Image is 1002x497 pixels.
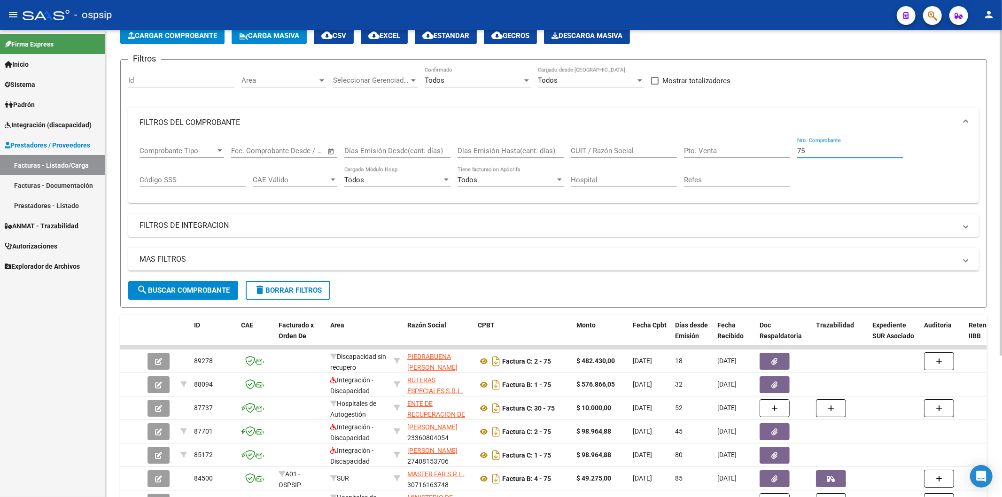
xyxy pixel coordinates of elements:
span: [DATE] [633,381,652,388]
mat-icon: cloud_download [422,30,434,41]
mat-expansion-panel-header: FILTROS DE INTEGRACION [128,214,979,237]
datatable-header-cell: Fecha Cpbt [629,315,671,357]
span: ANMAT - Trazabilidad [5,221,78,231]
i: Descargar documento [490,448,502,463]
span: ENTE DE RECUPERACION DE FONDOS PARA EL FORTALECIMIENTO DEL SISTEMA DE SALUD DE MENDOZA (REFORSAL)... [407,400,469,472]
span: [DATE] [633,474,652,482]
datatable-header-cell: Expediente SUR Asociado [869,315,920,357]
button: Buscar Comprobante [128,281,238,300]
datatable-header-cell: ID [190,315,237,357]
span: CSV [321,31,346,40]
span: 89278 [194,357,213,365]
span: Todos [344,176,364,184]
strong: Factura B: 1 - 75 [502,381,551,388]
strong: Factura C: 30 - 75 [502,404,555,412]
span: Fecha Cpbt [633,321,667,329]
button: Cargar Comprobante [120,27,225,44]
datatable-header-cell: Facturado x Orden De [275,315,326,357]
i: Descargar documento [490,424,502,439]
span: [DATE] [717,451,737,458]
span: [PERSON_NAME] [407,423,458,431]
span: Razón Social [407,321,446,329]
span: Area [241,76,318,85]
span: 80 [675,451,683,458]
span: Autorizaciones [5,241,57,251]
i: Descargar documento [490,401,502,416]
span: [PERSON_NAME] [407,447,458,454]
span: Integración (discapacidad) [5,120,92,130]
button: Descarga Masiva [544,27,630,44]
span: Area [330,321,344,329]
datatable-header-cell: Monto [573,315,629,357]
span: Buscar Comprobante [137,286,230,295]
strong: $ 482.430,00 [576,357,615,365]
span: [DATE] [633,427,652,435]
span: EXCEL [368,31,400,40]
span: Monto [576,321,596,329]
span: Trazabilidad [816,321,854,329]
h3: Filtros [128,52,161,65]
mat-icon: cloud_download [368,30,380,41]
span: Padrón [5,100,35,110]
div: Open Intercom Messenger [970,465,993,488]
span: CPBT [478,321,495,329]
datatable-header-cell: Area [326,315,390,357]
span: Prestadores / Proveedores [5,140,90,150]
span: Integración - Discapacidad [330,447,373,465]
mat-icon: cloud_download [321,30,333,41]
span: 18 [675,357,683,365]
span: Expediente SUR Asociado [872,321,914,340]
span: Días desde Emisión [675,321,708,340]
span: PIEDRABUENA [PERSON_NAME] [407,353,458,371]
datatable-header-cell: CPBT [474,315,573,357]
span: Integración - Discapacidad [330,376,373,395]
div: 27408153706 [407,445,470,465]
span: Fecha Recibido [717,321,744,340]
strong: Factura B: 4 - 75 [502,475,551,482]
span: Facturado x Orden De [279,321,314,340]
span: Integración - Discapacidad [330,423,373,442]
span: Estandar [422,31,469,40]
span: [DATE] [633,451,652,458]
mat-panel-title: FILTROS DE INTEGRACION [140,220,956,231]
strong: $ 10.000,00 [576,404,611,412]
input: Fecha inicio [231,147,269,155]
span: SUR [330,474,349,482]
mat-icon: delete [254,284,265,295]
span: MASTER FAR S.R.L. [407,470,465,478]
span: [DATE] [717,381,737,388]
span: Todos [538,76,558,85]
mat-icon: person [983,9,994,20]
span: [DATE] [717,474,737,482]
input: Fecha fin [278,147,323,155]
div: 23360804054 [407,422,470,442]
i: Descargar documento [490,377,502,392]
span: Carga Masiva [239,31,299,40]
span: RUTERAS ESPECIALES S.R.L. [407,376,463,395]
span: Sistema [5,79,35,90]
span: Auditoria [924,321,952,329]
strong: $ 98.964,88 [576,427,611,435]
span: [DATE] [717,357,737,365]
datatable-header-cell: Doc Respaldatoria [756,315,812,357]
div: 30718052919 [407,375,470,395]
span: Borrar Filtros [254,286,322,295]
button: Gecros [484,27,537,44]
i: Descargar documento [490,471,502,486]
datatable-header-cell: Días desde Emisión [671,315,714,357]
strong: $ 49.275,00 [576,474,611,482]
span: 85172 [194,451,213,458]
button: EXCEL [361,27,408,44]
span: 85 [675,474,683,482]
button: Carga Masiva [232,27,307,44]
span: Firma Express [5,39,54,49]
span: Cargar Comprobante [128,31,217,40]
span: Retencion IIBB [969,321,999,340]
mat-panel-title: MAS FILTROS [140,254,956,264]
span: CAE Válido [253,176,329,184]
mat-icon: menu [8,9,19,20]
span: Hospitales de Autogestión [330,400,376,418]
span: [DATE] [717,404,737,412]
span: Todos [425,76,444,85]
div: FILTROS DEL COMPROBANTE [128,138,979,203]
